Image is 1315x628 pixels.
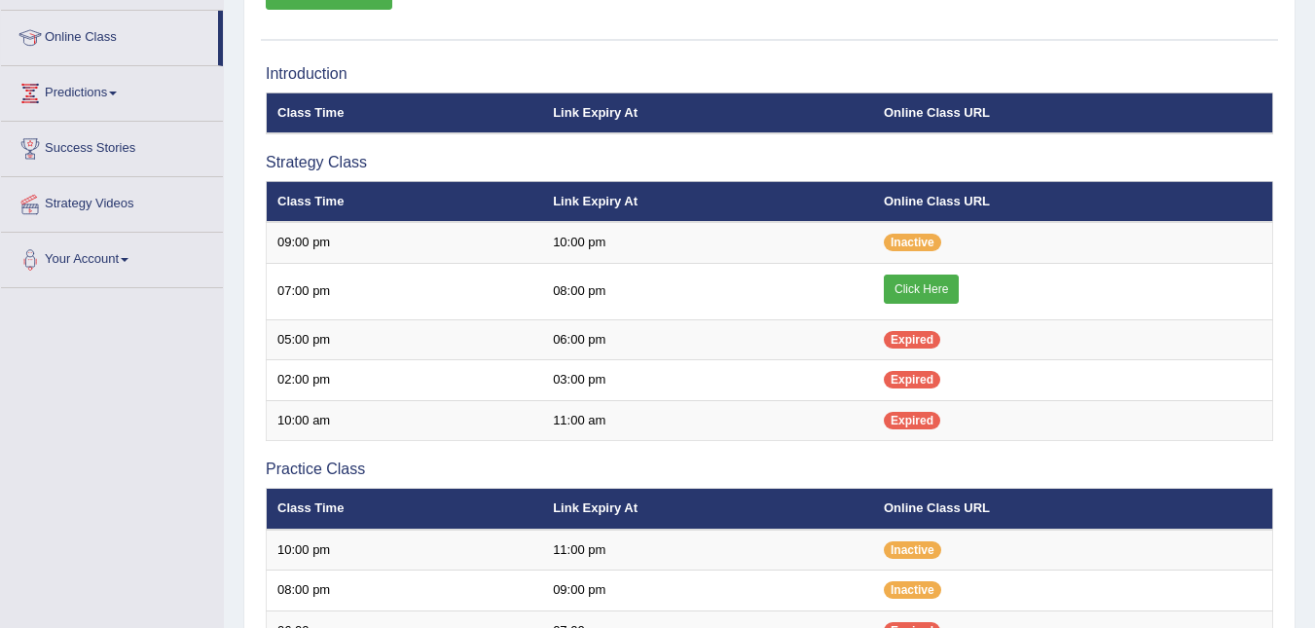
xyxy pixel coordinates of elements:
td: 03:00 pm [542,360,873,401]
a: Strategy Videos [1,177,223,226]
a: Online Class [1,11,218,59]
td: 10:00 am [267,400,543,441]
td: 11:00 am [542,400,873,441]
a: Click Here [884,275,959,304]
h3: Strategy Class [266,154,1273,171]
td: 10:00 pm [542,222,873,263]
th: Link Expiry At [542,489,873,530]
a: Success Stories [1,122,223,170]
th: Online Class URL [873,92,1273,133]
td: 07:00 pm [267,263,543,319]
span: Inactive [884,541,941,559]
span: Expired [884,331,940,349]
td: 06:00 pm [542,319,873,360]
th: Class Time [267,181,543,222]
span: Inactive [884,234,941,251]
td: 05:00 pm [267,319,543,360]
th: Link Expiry At [542,181,873,222]
span: Expired [884,371,940,388]
th: Online Class URL [873,181,1273,222]
span: Expired [884,412,940,429]
td: 10:00 pm [267,530,543,571]
a: Predictions [1,66,223,115]
span: Inactive [884,581,941,599]
td: 11:00 pm [542,530,873,571]
h3: Introduction [266,65,1273,83]
h3: Practice Class [266,461,1273,478]
a: Your Account [1,233,223,281]
td: 08:00 pm [542,263,873,319]
td: 09:00 pm [542,571,873,611]
td: 02:00 pm [267,360,543,401]
th: Online Class URL [873,489,1273,530]
th: Class Time [267,92,543,133]
th: Link Expiry At [542,92,873,133]
td: 09:00 pm [267,222,543,263]
td: 08:00 pm [267,571,543,611]
th: Class Time [267,489,543,530]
